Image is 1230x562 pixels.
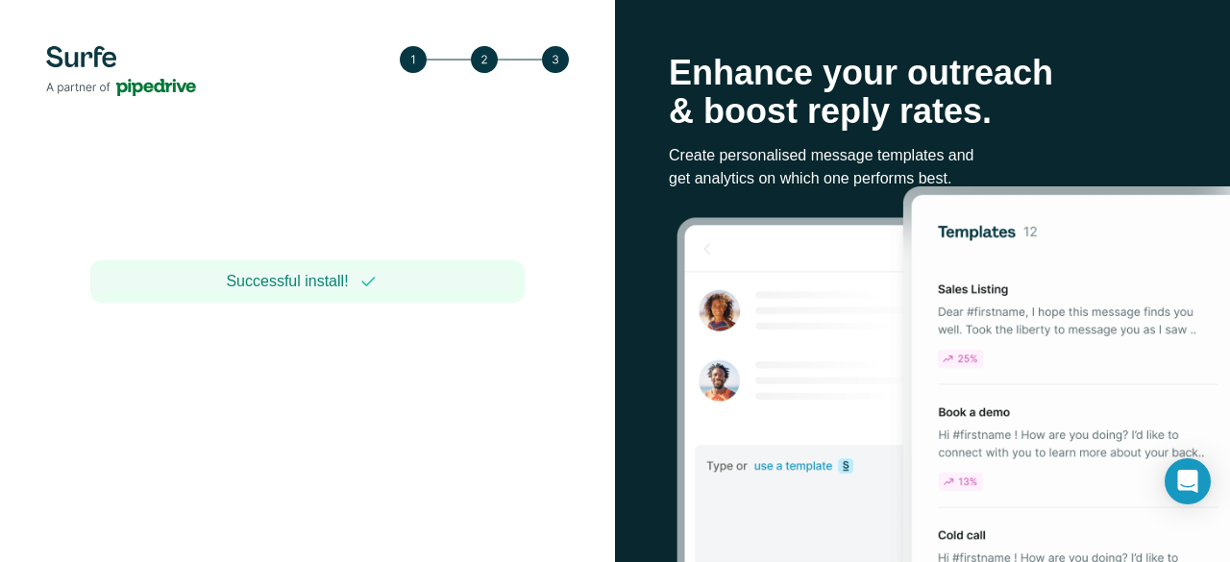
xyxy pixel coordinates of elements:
[400,46,569,73] img: Step 3
[669,167,1176,190] p: get analytics on which one performs best.
[1165,458,1211,504] div: Open Intercom Messenger
[226,270,348,293] span: Successful install!
[669,144,1176,167] p: Create personalised message templates and
[669,92,1176,131] p: & boost reply rates.
[46,46,196,96] img: Surfe's logo
[669,54,1176,92] p: Enhance your outreach
[676,186,1230,562] img: Surfe Stock Photo - Selling good vibes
